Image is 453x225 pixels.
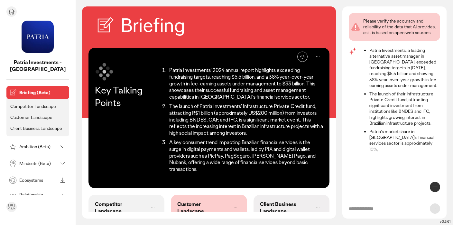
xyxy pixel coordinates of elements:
p: Ambition (Beta) [19,144,58,149]
p: Client Business Landscape [260,201,310,215]
p: Briefing (Beta) [19,90,67,95]
p: Competitor Landscape [95,201,145,215]
p: Client Business Landscape [10,125,62,131]
p: Key Talking Points [95,84,159,109]
button: Refresh [297,52,308,62]
p: Mindsets (Beta) [19,161,58,166]
li: A key consumer trend impacting Brazilian financial services is the surge in digital payments and ... [167,139,323,173]
div: Please verify the accuracy and reliability of the data that AI provides, as it is based on open w... [363,18,438,36]
p: Customer Landscape [177,201,227,215]
li: The launch of their Infrastructure Private Credit fund, attracting significant investment from in... [369,91,440,126]
li: Patria Investments, a leading alternative asset manager in [GEOGRAPHIC_DATA], exceeded fundraisin... [369,47,440,88]
p: Relationship Platform [19,192,58,201]
li: Patria Investments' 2024 annual report highlights exceeding fundraising targets, reaching $5.5 bi... [167,67,323,101]
p: Patria Investments - Brazil [6,59,69,73]
img: symbol [95,62,114,81]
p: Customer Landscape [10,114,52,120]
h2: Briefing [121,13,185,38]
p: Ecosystems [19,178,58,182]
li: The launch of Patria Investments' Infrastructure Private Credit fund, attracting R$1 billion (app... [167,103,323,137]
img: project avatar [22,21,54,53]
div: Send feedback [6,202,17,212]
p: Competitor Landscape [10,103,56,109]
li: Patria's market share in [GEOGRAPHIC_DATA]'s financial services sector is approximately 10%, [369,129,440,152]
